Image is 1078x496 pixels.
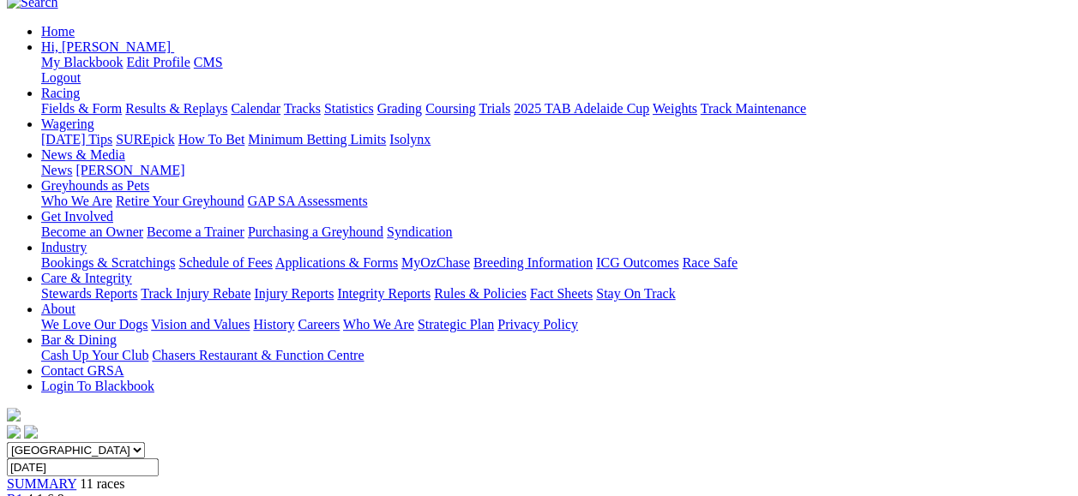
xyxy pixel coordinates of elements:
a: My Blackbook [41,55,123,69]
div: Get Involved [41,224,1071,240]
a: Syndication [387,224,452,239]
a: Careers [298,317,340,332]
a: News [41,163,72,177]
a: Get Involved [41,209,113,224]
a: We Love Our Dogs [41,317,148,332]
a: Minimum Betting Limits [248,132,386,146]
a: Trials [479,101,510,116]
a: Stay On Track [596,286,675,301]
a: Calendar [231,101,280,116]
a: Grading [377,101,422,116]
span: Hi, [PERSON_NAME] [41,39,171,54]
a: Stewards Reports [41,286,137,301]
a: Weights [653,101,697,116]
div: News & Media [41,163,1071,178]
a: History [253,317,294,332]
a: CMS [194,55,223,69]
a: Applications & Forms [275,255,398,270]
a: Schedule of Fees [178,255,272,270]
a: Greyhounds as Pets [41,178,149,193]
a: Statistics [324,101,374,116]
div: Care & Integrity [41,286,1071,302]
a: Retire Your Greyhound [116,194,244,208]
div: Industry [41,255,1071,271]
a: About [41,302,75,316]
a: Privacy Policy [497,317,578,332]
a: Integrity Reports [337,286,431,301]
img: facebook.svg [7,425,21,439]
div: Wagering [41,132,1071,147]
a: Logout [41,70,81,85]
a: Who We Are [343,317,414,332]
a: Results & Replays [125,101,227,116]
a: Login To Blackbook [41,379,154,393]
a: Bar & Dining [41,332,117,347]
a: Hi, [PERSON_NAME] [41,39,174,54]
a: Race Safe [682,255,737,270]
div: Bar & Dining [41,348,1071,363]
a: Become an Owner [41,224,143,239]
span: 11 races [80,476,124,491]
a: Racing [41,86,80,100]
a: [DATE] Tips [41,132,112,146]
a: Strategic Plan [418,317,494,332]
a: Breeding Information [473,255,593,270]
input: Select date [7,458,159,476]
a: Isolynx [389,132,431,146]
a: Cash Up Your Club [41,348,148,362]
a: Home [41,24,75,39]
a: Bookings & Scratchings [41,255,175,270]
a: Vision and Values [151,317,250,332]
a: How To Bet [178,132,245,146]
a: Industry [41,240,87,254]
a: [PERSON_NAME] [75,163,184,177]
a: Purchasing a Greyhound [248,224,383,239]
div: About [41,317,1071,332]
img: logo-grsa-white.png [7,408,21,421]
a: Injury Reports [254,286,334,301]
div: Greyhounds as Pets [41,194,1071,209]
img: twitter.svg [24,425,38,439]
a: Track Maintenance [701,101,806,116]
div: Hi, [PERSON_NAME] [41,55,1071,86]
a: Edit Profile [127,55,190,69]
a: SUMMARY [7,476,76,491]
a: Care & Integrity [41,271,132,285]
a: Rules & Policies [434,286,527,301]
a: Tracks [284,101,321,116]
a: SUREpick [116,132,174,146]
a: MyOzChase [401,255,470,270]
a: ICG Outcomes [596,255,678,270]
a: Chasers Restaurant & Function Centre [152,348,364,362]
a: Become a Trainer [147,224,244,239]
a: Fact Sheets [530,286,593,301]
div: Racing [41,101,1071,117]
a: News & Media [41,147,125,162]
a: Track Injury Rebate [141,286,250,301]
a: Coursing [425,101,476,116]
a: Who We Are [41,194,112,208]
a: Wagering [41,117,94,131]
a: Fields & Form [41,101,122,116]
a: 2025 TAB Adelaide Cup [514,101,649,116]
a: Contact GRSA [41,363,123,378]
a: GAP SA Assessments [248,194,368,208]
